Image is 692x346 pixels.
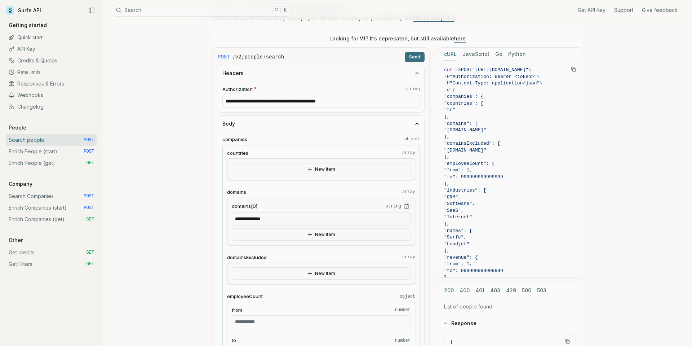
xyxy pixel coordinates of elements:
a: Changelog [6,101,97,113]
button: Copy Text [568,64,579,75]
code: number [395,307,411,313]
code: string [404,86,420,92]
span: "names": [ [444,228,472,233]
code: object [404,136,420,142]
a: Get credits GET [6,247,97,258]
a: Enrich People (get) GET [6,157,97,169]
button: Remove Item [403,202,411,210]
span: GET [86,216,94,222]
span: GET [86,261,94,267]
button: Headers [218,65,424,81]
a: Support [614,6,633,14]
button: cURL [444,48,457,61]
span: "Software", [444,201,475,206]
span: / [242,53,244,61]
span: POST [84,193,94,199]
span: "Authorization: Bearer <token>" [450,74,537,79]
span: employeeCount [227,293,263,300]
span: ], [444,134,450,140]
span: "Internet" [444,214,472,220]
span: POST [84,149,94,154]
button: Python [508,48,526,61]
code: people [244,53,262,61]
a: Credits & Quotas [6,55,97,66]
span: ], [444,248,450,253]
code: array [402,150,415,156]
kbd: K [281,6,289,14]
span: "revenue": { [444,255,478,260]
span: domains [227,189,246,196]
code: string [386,203,401,209]
span: "Leadjet" [444,241,469,247]
span: -X [455,67,461,73]
span: { [450,339,453,345]
button: Response [438,314,582,333]
span: countries [227,150,248,157]
a: Webhooks [6,89,97,101]
span: "domainsExcluded": [ [444,141,500,146]
a: Enrich Companies (get) GET [6,214,97,225]
span: "countries": [ [444,101,483,106]
code: array [402,189,415,195]
span: GET [86,160,94,166]
p: Looking for V1? It’s deprecated, but still available [329,35,466,42]
p: List of people found [444,303,576,310]
a: Search people POST [6,134,97,146]
a: Give feedback [642,6,678,14]
span: "to": 999999999999999 [444,174,503,180]
span: companies [222,136,247,143]
button: New Item [232,163,411,175]
span: '{ [450,87,456,93]
span: curl [444,67,455,73]
span: }, [444,181,450,187]
span: \ [528,67,531,73]
button: 400 [460,284,470,297]
span: to [232,337,236,344]
button: Search⌘K [112,4,292,17]
button: Go [495,48,502,61]
code: search [266,53,284,61]
p: Other [6,237,26,244]
button: 401 [475,284,484,297]
button: New Item [232,228,411,241]
span: "Surfe", [444,235,466,240]
a: Enrich People (start) POST [6,146,97,157]
button: Send [405,52,425,62]
code: v2 [235,53,241,61]
span: GET [86,250,94,255]
kbd: ⌘ [272,6,280,14]
button: New Item [232,267,411,280]
button: 403 [490,284,500,297]
span: "[DOMAIN_NAME]" [444,148,486,153]
span: "companies": { [444,94,483,99]
span: ], [444,221,450,227]
span: POST [218,53,230,61]
span: -H [444,80,450,86]
span: \ [537,74,540,79]
a: Rate limits [6,66,97,78]
span: "SaaS", [444,208,464,213]
span: / [263,53,265,61]
span: Authorization [222,86,253,93]
button: Collapse Sidebar [86,5,97,16]
span: "domains": [ [444,121,478,126]
span: domainsExcluded [227,254,267,261]
span: "from": 1, [444,167,472,173]
span: "CRM", [444,194,461,200]
span: \ [540,80,542,86]
button: 500 [522,284,531,297]
button: Body [218,116,424,132]
p: People [6,124,29,131]
button: 503 [537,284,546,297]
a: Search Companies POST [6,190,97,202]
span: -d [444,87,450,93]
button: JavaScript [462,48,489,61]
span: POST [461,67,472,73]
span: "employeeCount": { [444,161,494,166]
a: Get Filters GET [6,258,97,270]
button: 429 [506,284,516,297]
code: number [395,338,411,343]
p: Getting started [6,22,50,29]
code: array [402,254,415,260]
span: domains[0] [232,203,257,210]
